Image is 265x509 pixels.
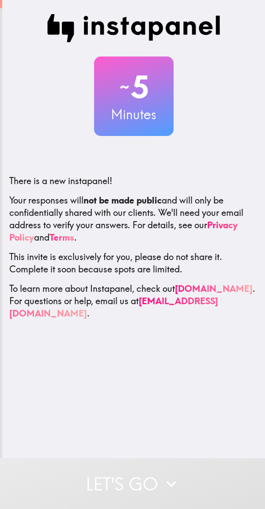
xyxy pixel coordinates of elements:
[49,232,74,243] a: Terms
[9,283,258,320] p: To learn more about Instapanel, check out . For questions or help, email us at .
[94,69,174,105] h2: 5
[9,251,258,275] p: This invite is exclusively for you, please do not share it. Complete it soon because spots are li...
[9,175,112,186] span: There is a new instapanel!
[118,74,131,100] span: ~
[83,195,162,206] b: not be made public
[9,295,218,319] a: [EMAIL_ADDRESS][DOMAIN_NAME]
[47,14,220,42] img: Instapanel
[94,105,174,124] h3: Minutes
[175,283,253,294] a: [DOMAIN_NAME]
[9,219,238,243] a: Privacy Policy
[9,194,258,244] p: Your responses will and will only be confidentially shared with our clients. We'll need your emai...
